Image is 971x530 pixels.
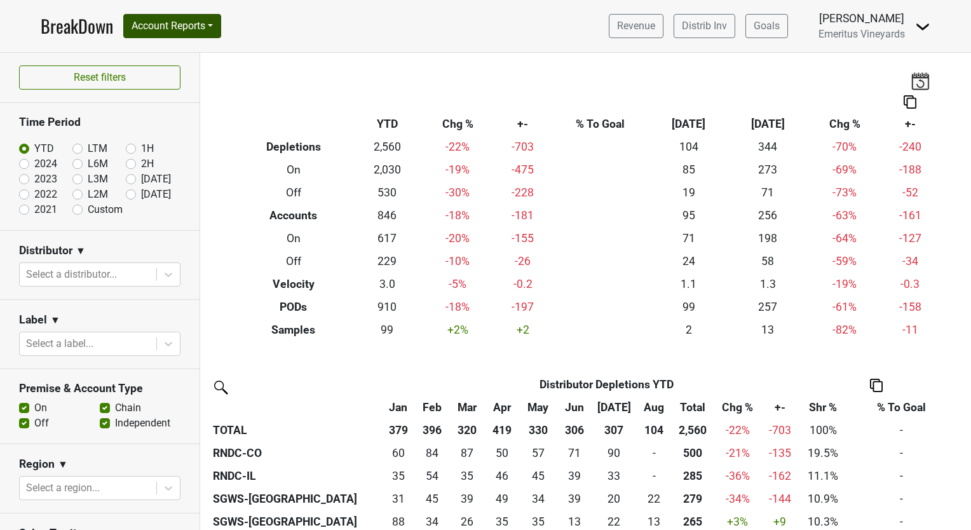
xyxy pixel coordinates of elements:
[764,491,796,507] div: -144
[556,442,592,465] td: 71.25
[649,228,728,250] td: 71
[761,396,798,419] th: +-: activate to sort column ascending
[728,182,808,205] td: 71
[764,468,796,484] div: -162
[354,205,421,228] td: 846
[19,116,180,129] h3: Time Period
[495,228,552,250] td: -155
[34,156,57,172] label: 2024
[592,465,635,487] td: 32.8
[495,113,552,136] th: +-
[495,296,552,318] td: -197
[421,113,495,136] th: Chg %
[495,250,552,273] td: -26
[487,445,517,461] div: 50
[421,228,495,250] td: -20 %
[672,442,714,465] th: 499.816
[383,465,414,487] td: 34.5
[354,296,421,318] td: 910
[848,396,954,419] th: % To Goal: activate to sort column ascending
[421,318,495,341] td: +2 %
[414,419,451,442] th: 396
[639,513,669,530] div: 13
[414,465,451,487] td: 53.917
[672,419,714,442] th: 2,560
[233,159,354,182] th: On
[882,250,939,273] td: -34
[210,396,383,419] th: &nbsp;: activate to sort column ascending
[417,491,447,507] div: 45
[672,396,714,419] th: Total: activate to sort column ascending
[595,468,633,484] div: 33
[414,396,451,419] th: Feb: activate to sort column ascending
[523,445,553,461] div: 57
[484,465,520,487] td: 45.834
[592,442,635,465] td: 89.9
[636,419,672,442] th: 104
[76,243,86,259] span: ▼
[808,205,882,228] td: -63 %
[19,313,47,327] h3: Label
[520,465,556,487] td: 44.833
[451,442,484,465] td: 87.166
[421,296,495,318] td: -18 %
[882,318,939,341] td: -11
[354,159,421,182] td: 2,030
[354,250,421,273] td: 229
[386,445,411,461] div: 60
[818,28,905,40] span: Emeritus Vineyards
[674,14,735,38] a: Distrib Inv
[714,487,761,510] td: -34 %
[210,419,383,442] th: TOTAL
[19,65,180,90] button: Reset filters
[233,228,354,250] th: On
[451,396,484,419] th: Mar: activate to sort column ascending
[672,487,714,510] th: 278.673
[233,296,354,318] th: PODs
[649,318,728,341] td: 2
[487,468,517,484] div: 46
[639,445,669,461] div: -
[88,141,107,156] label: LTM
[636,442,672,465] td: 0
[818,10,905,27] div: [PERSON_NAME]
[88,202,123,217] label: Custom
[233,205,354,228] th: Accounts
[34,172,57,187] label: 2023
[386,513,411,530] div: 88
[882,113,939,136] th: +-
[414,442,451,465] td: 84.333
[649,205,728,228] td: 95
[808,182,882,205] td: -73 %
[556,487,592,510] td: 38.919
[19,382,180,395] h3: Premise & Account Type
[19,458,55,471] h3: Region
[453,491,480,507] div: 39
[495,205,552,228] td: -181
[764,513,796,530] div: +9
[417,445,447,461] div: 84
[728,136,808,159] td: 344
[649,159,728,182] td: 85
[799,396,848,419] th: Shr %: activate to sort column ascending
[592,487,635,510] td: 20.165
[559,468,589,484] div: 39
[34,400,47,416] label: On
[808,296,882,318] td: -61 %
[414,487,451,510] td: 45.252
[495,136,552,159] td: -703
[636,396,672,419] th: Aug: activate to sort column ascending
[728,159,808,182] td: 273
[421,136,495,159] td: -22 %
[592,396,635,419] th: Jul: activate to sort column ascending
[808,318,882,341] td: -82 %
[848,419,954,442] td: -
[421,205,495,228] td: -18 %
[495,159,552,182] td: -475
[383,442,414,465] td: 60.25
[141,187,171,202] label: [DATE]
[233,136,354,159] th: Depletions
[141,156,154,172] label: 2H
[417,468,447,484] div: 54
[559,491,589,507] div: 39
